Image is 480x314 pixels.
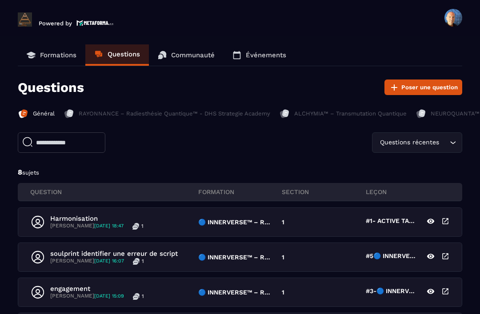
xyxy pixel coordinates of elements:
img: logo-branding [18,12,32,27]
p: [PERSON_NAME] [50,258,124,265]
p: #3-🔵 INNERVERSE™-ACTIVATION PUISSANTE [366,287,416,297]
p: Communauté [171,51,215,59]
p: [PERSON_NAME] [50,293,124,300]
p: #5🔵 INNERVERSE™–LES 4 PALIERS VERS TA PRISE DE CONSCIENCE RÉUSSIE [366,252,416,262]
p: 🔵 INNERVERSE™ – Reprogrammation Quantique & Activation du Soi Réel [198,254,273,261]
img: formation-icon-active.2ea72e5a.svg [18,108,28,119]
p: RAYONNANCE – Radiesthésie Quantique™ - DHS Strategie Academy [79,110,270,118]
p: Général [33,110,55,118]
img: logo [76,19,114,27]
p: engagement [50,285,144,293]
a: Formations [18,44,85,66]
span: sujets [22,169,39,176]
p: 🔵 INNERVERSE™ – Reprogrammation Quantique & Activation du Soi Réel [198,219,273,226]
span: Questions récentes [378,138,441,147]
p: 1 [282,289,284,296]
p: #1- ACTIVE TA PUISSANCE INTÉRIEURE [366,217,416,227]
span: [DATE] 16:07 [94,258,124,264]
button: Poser une question [384,79,462,95]
p: Questions [108,50,140,58]
p: FORMATION [198,188,282,196]
input: Search for option [441,138,448,147]
p: ALCHYMIA™ – Transmutation Quantique [294,110,407,118]
p: Harmonisation [50,215,144,223]
p: section [282,188,366,196]
p: leçon [366,188,450,196]
img: formation-icon-inac.db86bb20.svg [64,108,74,119]
a: Événements [224,44,295,66]
a: Communauté [149,44,224,66]
p: 1 [142,258,144,265]
p: Powered by [39,20,72,27]
p: Questions [18,79,84,95]
p: QUESTION [30,188,198,196]
img: formation-icon-inac.db86bb20.svg [279,108,290,119]
p: Événements [246,51,286,59]
p: Formations [40,51,76,59]
p: 8 [18,167,462,177]
img: formation-icon-inac.db86bb20.svg [416,108,426,119]
p: [PERSON_NAME] [50,223,124,230]
div: Search for option [372,132,462,153]
p: 1 [141,223,144,230]
span: [DATE] 18:47 [94,223,124,229]
a: Questions [85,44,149,66]
p: soulprint identifier une erreur de script [50,250,178,258]
p: 1 [142,293,144,300]
p: 1 [282,254,284,261]
p: 1 [282,219,284,226]
p: 🔵 INNERVERSE™ – Reprogrammation Quantique & Activation du Soi Réel [198,289,273,296]
span: [DATE] 15:09 [94,293,124,299]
